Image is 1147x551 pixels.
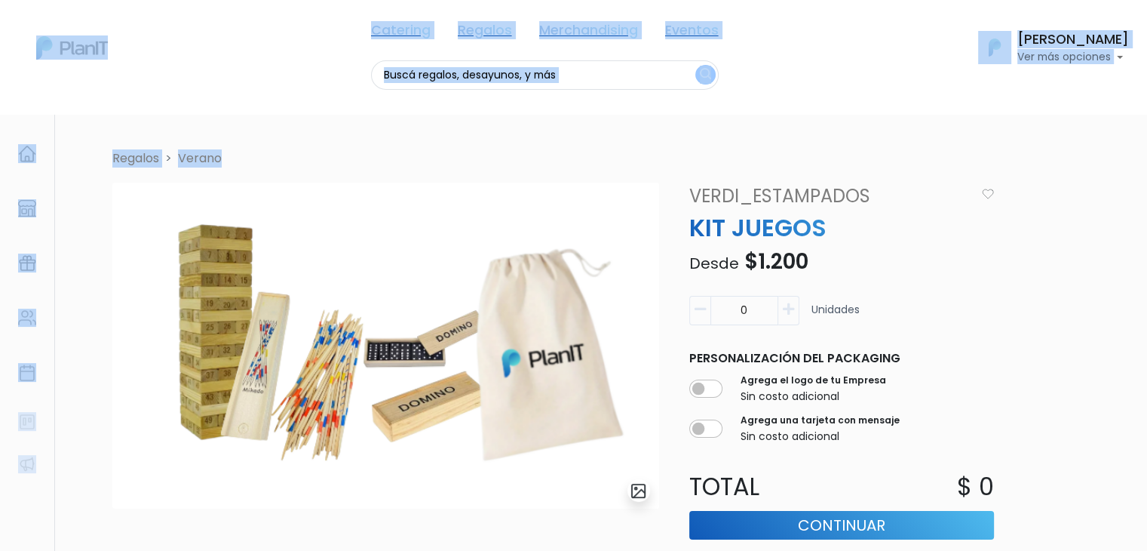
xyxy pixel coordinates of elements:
[371,60,719,90] input: Buscá regalos, desayunos, y más
[978,31,1011,64] img: PlanIt Logo
[811,302,860,331] p: Unidades
[689,511,994,540] button: Continuar
[103,149,1072,171] nav: breadcrumb
[700,68,711,82] img: search_button-432b6d5273f82d61273b3651a40e1bd1b912527efae98b1b7a1b2c0702e16a8d.svg
[957,469,994,505] p: $ 0
[680,210,1003,246] p: KIT JUEGOS
[18,364,36,382] img: calendar-87d922413cdce8b2cf7b7f5f62616a5cf9e4887200fb71536465627b3292af00.svg
[36,36,108,60] img: PlanIt Logo
[18,309,36,327] img: people-662611757002400ad9ed0e3c099ab2801c6687ba6c219adb57efc949bc21e19d.svg
[630,482,647,500] img: gallery-light
[969,28,1129,67] button: PlanIt Logo [PERSON_NAME] Ver más opciones
[18,254,36,272] img: campaigns-02234683943229c281be62815700db0a1741e53638e28bf9629b52c665b00959.svg
[18,455,36,473] img: partners-52edf745621dab592f3b2c58e3bca9d71375a7ef29c3b500c9f145b62cc070d4.svg
[680,183,976,210] a: VERDI_ESTAMPADOS
[689,349,994,368] p: Personalización del packaging
[741,414,900,427] label: Agrega una tarjeta con mensaje
[741,374,886,387] label: Agrega el logo de tu Empresa
[665,24,719,42] a: Eventos
[178,149,222,167] a: Verano
[18,413,36,431] img: feedback-78b5a0c8f98aac82b08bfc38622c3050aee476f2c9584af64705fc4e61158814.svg
[458,24,512,42] a: Regalos
[680,469,842,505] p: Total
[689,253,739,274] span: Desde
[539,24,638,42] a: Merchandising
[112,149,159,168] li: Regalos
[112,183,659,509] img: Captura_de_pantalla_2025-09-04_105435.png
[744,247,808,276] span: $1.200
[18,199,36,217] img: marketplace-4ceaa7011d94191e9ded77b95e3339b90024bf715f7c57f8cf31f2d8c509eaba.svg
[741,429,900,445] p: Sin costo adicional
[78,14,217,44] div: ¿Necesitás ayuda?
[741,389,886,405] p: Sin costo adicional
[1017,33,1129,47] h6: [PERSON_NAME]
[1017,52,1129,63] p: Ver más opciones
[18,145,36,163] img: home-e721727adea9d79c4d83392d1f703f7f8bce08238fde08b1acbfd93340b81755.svg
[982,189,994,199] img: heart_icon
[371,24,431,42] a: Catering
